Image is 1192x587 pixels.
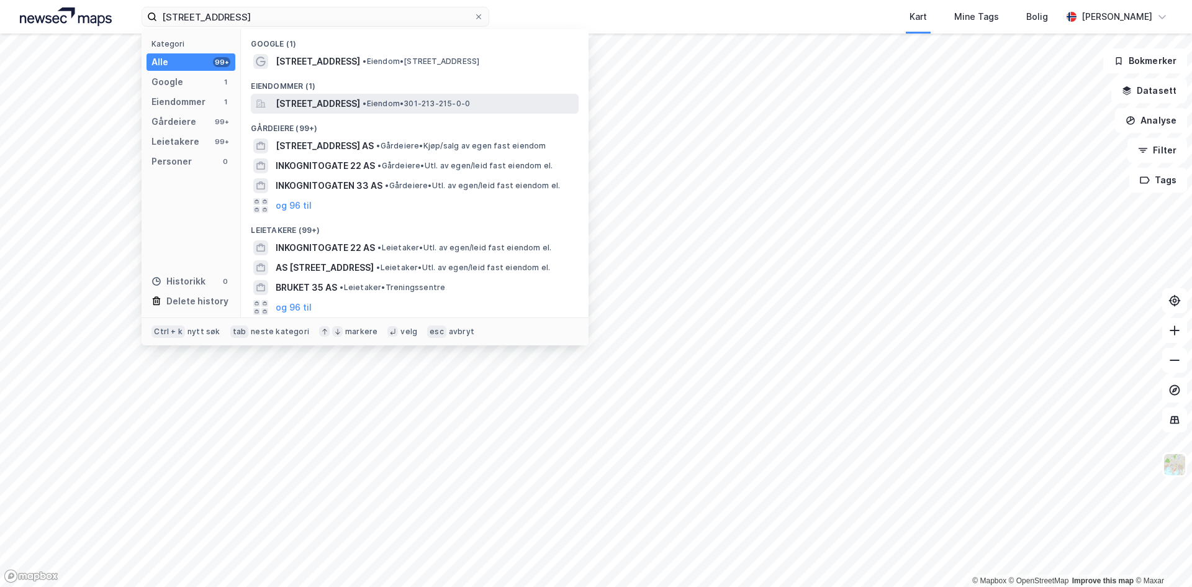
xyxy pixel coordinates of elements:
[1127,138,1187,163] button: Filter
[151,55,168,70] div: Alle
[363,99,470,109] span: Eiendom • 301-213-215-0-0
[449,327,474,337] div: avbryt
[377,161,381,170] span: •
[363,99,366,108] span: •
[213,57,230,67] div: 99+
[1163,453,1186,476] img: Z
[385,181,389,190] span: •
[166,294,228,309] div: Delete history
[20,7,112,26] img: logo.a4113a55bc3d86da70a041830d287a7e.svg
[376,263,550,273] span: Leietaker • Utl. av egen/leid fast eiendom el.
[276,260,374,275] span: AS [STREET_ADDRESS]
[340,283,343,292] span: •
[276,280,337,295] span: BRUKET 35 AS
[151,75,183,89] div: Google
[427,325,446,338] div: esc
[1130,527,1192,587] iframe: Chat Widget
[276,198,312,213] button: og 96 til
[157,7,474,26] input: Søk på adresse, matrikkel, gårdeiere, leietakere eller personer
[376,141,380,150] span: •
[400,327,417,337] div: velg
[213,117,230,127] div: 99+
[276,240,375,255] span: INKOGNITOGATE 22 AS
[340,283,445,293] span: Leietaker • Treningssentre
[276,96,360,111] span: [STREET_ADDRESS]
[276,300,312,315] button: og 96 til
[4,569,58,583] a: Mapbox homepage
[376,141,546,151] span: Gårdeiere • Kjøp/salg av egen fast eiendom
[1129,168,1187,193] button: Tags
[1009,576,1069,585] a: OpenStreetMap
[377,243,381,252] span: •
[151,114,196,129] div: Gårdeiere
[377,243,551,253] span: Leietaker • Utl. av egen/leid fast eiendom el.
[1103,48,1187,73] button: Bokmerker
[1026,9,1048,24] div: Bolig
[241,71,589,94] div: Eiendommer (1)
[151,325,185,338] div: Ctrl + k
[151,39,235,48] div: Kategori
[251,327,309,337] div: neste kategori
[151,274,205,289] div: Historikk
[151,134,199,149] div: Leietakere
[345,327,377,337] div: markere
[276,178,382,193] span: INKOGNITOGATEN 33 AS
[972,576,1006,585] a: Mapbox
[220,97,230,107] div: 1
[377,161,553,171] span: Gårdeiere • Utl. av egen/leid fast eiendom el.
[1081,9,1152,24] div: [PERSON_NAME]
[151,154,192,169] div: Personer
[230,325,249,338] div: tab
[213,137,230,147] div: 99+
[1111,78,1187,103] button: Datasett
[1115,108,1187,133] button: Analyse
[276,158,375,173] span: INKOGNITOGATE 22 AS
[276,139,374,153] span: [STREET_ADDRESS] AS
[363,57,479,66] span: Eiendom • [STREET_ADDRESS]
[363,57,366,66] span: •
[187,327,220,337] div: nytt søk
[1072,576,1134,585] a: Improve this map
[385,181,560,191] span: Gårdeiere • Utl. av egen/leid fast eiendom el.
[151,94,205,109] div: Eiendommer
[220,77,230,87] div: 1
[241,216,589,238] div: Leietakere (99+)
[220,276,230,286] div: 0
[910,9,927,24] div: Kart
[220,157,230,166] div: 0
[954,9,999,24] div: Mine Tags
[276,54,360,69] span: [STREET_ADDRESS]
[241,29,589,52] div: Google (1)
[241,114,589,136] div: Gårdeiere (99+)
[376,263,380,272] span: •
